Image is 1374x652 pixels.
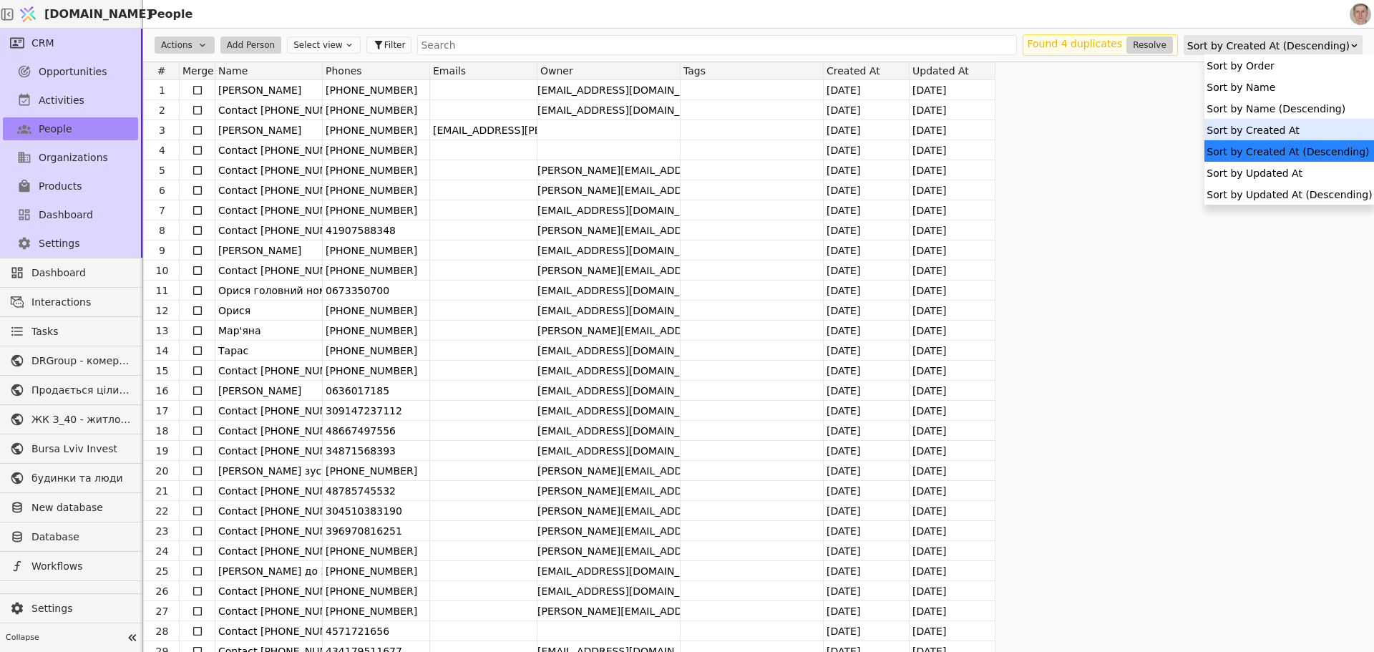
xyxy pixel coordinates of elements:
[910,481,995,501] div: [DATE]
[537,601,680,621] div: [PERSON_NAME][EMAIL_ADDRESS][DOMAIN_NAME]
[218,341,322,360] div: Тарас
[824,481,909,501] div: [DATE]
[144,62,180,79] div: #
[3,232,138,255] a: Settings
[537,160,680,180] div: [PERSON_NAME][EMAIL_ADDRESS][DOMAIN_NAME]
[31,442,131,457] span: Bursa Lviv Invest
[1126,37,1173,54] button: Resolve
[910,200,995,220] div: [DATE]
[537,561,680,580] div: [EMAIL_ADDRESS][DOMAIN_NAME]
[323,265,417,276] span: [PHONE_NUMBER]
[537,281,680,300] div: [EMAIL_ADDRESS][DOMAIN_NAME]
[39,64,107,79] span: Opportunities
[145,80,179,100] div: 1
[145,601,179,621] div: 27
[537,381,680,400] div: [EMAIL_ADDRESS][DOMAIN_NAME]
[537,521,680,540] div: [PERSON_NAME][EMAIL_ADDRESS][DOMAIN_NAME]
[537,180,680,200] div: [PERSON_NAME][EMAIL_ADDRESS][DOMAIN_NAME]
[910,421,995,441] div: [DATE]
[537,441,680,460] div: [EMAIL_ADDRESS][DOMAIN_NAME]
[3,175,138,198] a: Products
[910,461,995,481] div: [DATE]
[3,60,138,83] a: Opportunities
[145,100,179,120] div: 2
[824,341,909,361] div: [DATE]
[218,261,322,280] div: Contact [PHONE_NUMBER]
[366,37,412,54] button: Filter
[384,39,406,52] span: Filter
[145,521,179,541] div: 23
[824,501,909,521] div: [DATE]
[31,295,131,310] span: Interactions
[3,31,138,54] a: CRM
[910,220,995,240] div: [DATE]
[912,65,969,77] span: Updated At
[326,65,362,77] span: Phones
[910,581,995,601] div: [DATE]
[540,65,573,77] span: Owner
[910,501,995,521] div: [DATE]
[145,361,179,381] div: 15
[17,1,39,28] img: Logo
[910,441,995,461] div: [DATE]
[1204,140,1374,162] div: Sort by Created At (Descending)
[323,385,389,396] span: 0636017185
[39,93,84,108] span: Activities
[218,541,322,560] div: Contact [PHONE_NUMBER]
[3,291,138,313] a: Interactions
[145,321,179,341] div: 13
[182,65,214,77] span: Merge
[910,240,995,261] div: [DATE]
[3,320,138,343] a: Tasks
[910,140,995,160] div: [DATE]
[827,65,880,77] span: Created At
[1204,54,1374,76] div: Sort by Order
[145,120,179,140] div: 3
[824,581,909,601] div: [DATE]
[824,80,909,100] div: [DATE]
[323,305,417,316] span: [PHONE_NUMBER]
[910,341,995,361] div: [DATE]
[910,401,995,421] div: [DATE]
[537,80,680,99] div: [EMAIL_ADDRESS][DOMAIN_NAME]
[145,240,179,261] div: 9
[824,160,909,180] div: [DATE]
[824,200,909,220] div: [DATE]
[824,541,909,561] div: [DATE]
[537,100,680,120] div: [EMAIL_ADDRESS][DOMAIN_NAME]
[31,530,131,545] span: Database
[824,220,909,240] div: [DATE]
[537,301,680,320] div: [EMAIL_ADDRESS][DOMAIN_NAME]
[6,632,122,644] span: Collapse
[824,401,909,421] div: [DATE]
[910,321,995,341] div: [DATE]
[1028,37,1123,54] div: Found 4 duplicates
[145,180,179,200] div: 6
[323,505,402,517] span: 304510383190
[218,581,322,600] div: Contact [PHONE_NUMBER]
[218,501,322,520] div: Contact [PHONE_NUMBER]
[824,621,909,641] div: [DATE]
[145,140,179,160] div: 4
[824,361,909,381] div: [DATE]
[323,545,417,557] span: [PHONE_NUMBER]
[155,37,215,54] button: Actions
[3,437,138,460] a: Bursa Lviv Invest
[323,565,417,577] span: [PHONE_NUMBER]
[31,36,54,51] span: CRM
[323,325,417,336] span: [PHONE_NUMBER]
[3,89,138,112] a: Activities
[145,581,179,601] div: 26
[824,421,909,441] div: [DATE]
[218,180,322,200] div: Contact [PHONE_NUMBER]
[323,104,417,116] span: [PHONE_NUMBER]
[824,521,909,541] div: [DATE]
[1204,183,1374,205] div: Sort by Updated At (Descending)
[824,180,909,200] div: [DATE]
[323,145,417,156] span: [PHONE_NUMBER]
[910,160,995,180] div: [DATE]
[1204,97,1374,119] div: Sort by Name (Descending)
[31,383,131,398] span: Продається цілий будинок [PERSON_NAME] нерухомість
[323,125,417,136] span: [PHONE_NUMBER]
[145,541,179,561] div: 24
